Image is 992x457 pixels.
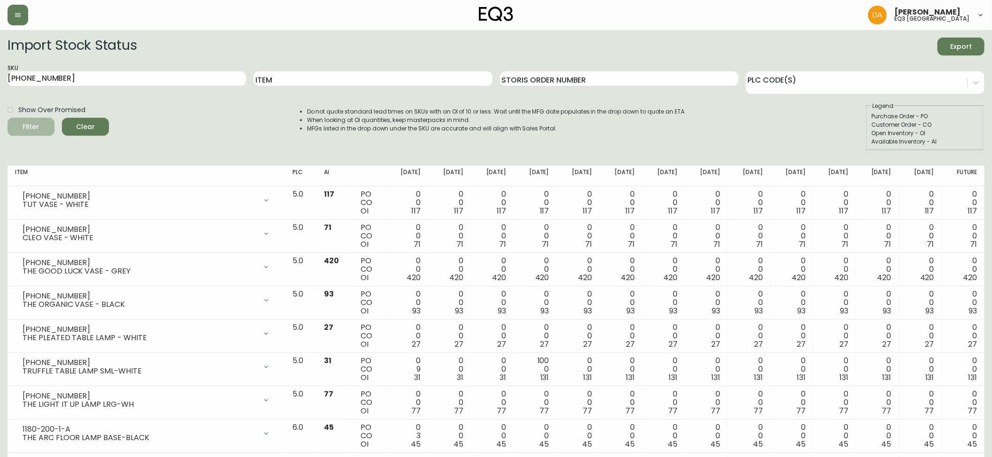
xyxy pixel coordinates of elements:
span: 117 [497,206,507,216]
span: 131 [840,372,849,383]
span: 93 [840,305,849,316]
div: PO CO [361,323,378,349]
div: 0 0 [478,423,506,449]
td: 5.0 [285,353,316,386]
span: 420 [749,272,763,283]
img: logo [479,7,514,22]
div: [PHONE_NUMBER]THE GOOD LUCK VASE - GREY [15,257,277,277]
div: 0 0 [393,390,421,415]
div: 0 0 [778,423,806,449]
span: 420 [621,272,635,283]
span: 93 [669,305,677,316]
span: 27 [626,339,635,350]
div: 0 0 [692,190,720,215]
div: 0 0 [863,423,891,449]
div: 0 0 [650,423,677,449]
div: 0 0 [863,357,891,382]
span: 420 [835,272,849,283]
span: 117 [882,206,892,216]
th: [DATE] [385,166,428,186]
span: 71 [842,239,849,250]
div: 0 0 [564,257,592,282]
div: 0 0 [692,357,720,382]
th: [DATE] [899,166,942,186]
span: 117 [411,206,421,216]
div: 0 0 [650,190,677,215]
div: THE PLEATED TABLE LAMP - WHITE [23,334,257,342]
div: 0 0 [821,257,848,282]
div: 0 0 [607,390,635,415]
span: 93 [498,305,507,316]
span: OI [361,206,369,216]
span: 117 [839,206,849,216]
span: 77 [497,405,507,416]
div: PO CO [361,290,378,315]
div: [PHONE_NUMBER]THE PLEATED TABLE LAMP - WHITE [15,323,277,344]
div: 0 0 [949,290,977,315]
div: 0 0 [907,257,934,282]
span: 71 [670,239,677,250]
li: Do not quote standard lead times on SKUs with an OI of 10 or less. Wait until the MFG date popula... [307,107,686,116]
div: [PHONE_NUMBER]THE LIGHT IT UP LAMP LRG-WH [15,390,277,411]
th: [DATE] [428,166,471,186]
div: 0 0 [949,357,977,382]
span: 93 [797,305,806,316]
div: 0 0 [735,357,763,382]
div: 0 9 [393,357,421,382]
div: 0 0 [564,390,592,415]
div: 0 0 [949,257,977,282]
span: 131 [583,372,592,383]
div: 0 0 [478,257,506,282]
div: 0 0 [607,190,635,215]
div: 0 0 [607,423,635,449]
th: Future [942,166,984,186]
span: 117 [454,206,463,216]
div: 0 0 [907,190,934,215]
div: 0 0 [735,223,763,249]
span: 71 [884,239,892,250]
span: 420 [578,272,592,283]
div: 0 0 [521,223,549,249]
span: 93 [626,305,635,316]
div: 0 0 [863,323,891,349]
div: PO CO [361,190,378,215]
div: 0 0 [393,223,421,249]
div: 0 0 [436,190,463,215]
div: 0 0 [949,223,977,249]
div: CLEO VASE - WHITE [23,234,257,242]
div: 0 0 [650,390,677,415]
div: 0 0 [863,390,891,415]
div: 0 0 [650,357,677,382]
div: [PHONE_NUMBER] [23,392,257,400]
div: 0 0 [735,423,763,449]
div: 0 0 [907,323,934,349]
div: [PHONE_NUMBER] [23,325,257,334]
div: 0 0 [436,323,463,349]
button: Filter [8,118,54,136]
button: Clear [62,118,109,136]
span: 27 [498,339,507,350]
legend: Legend [871,102,894,110]
div: PO CO [361,357,378,382]
span: 93 [455,305,463,316]
div: Open Inventory - OI [871,129,978,137]
div: THE GOOD LUCK VASE - GREY [23,267,257,275]
span: 27 [925,339,934,350]
span: 131 [669,372,677,383]
th: [DATE] [514,166,556,186]
span: 117 [925,206,934,216]
span: 420 [706,272,720,283]
div: PO CO [361,223,378,249]
div: 0 0 [821,423,848,449]
span: 45 [324,422,334,433]
div: 0 0 [692,390,720,415]
div: 0 0 [778,257,806,282]
div: [PHONE_NUMBER]TUT VASE - WHITE [15,190,277,211]
th: [DATE] [557,166,600,186]
div: THE ORGANIC VASE - BLACK [23,300,257,309]
span: 27 [669,339,677,350]
div: 0 0 [692,323,720,349]
div: 0 0 [650,323,677,349]
span: 71 [756,239,763,250]
span: 420 [449,272,463,283]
